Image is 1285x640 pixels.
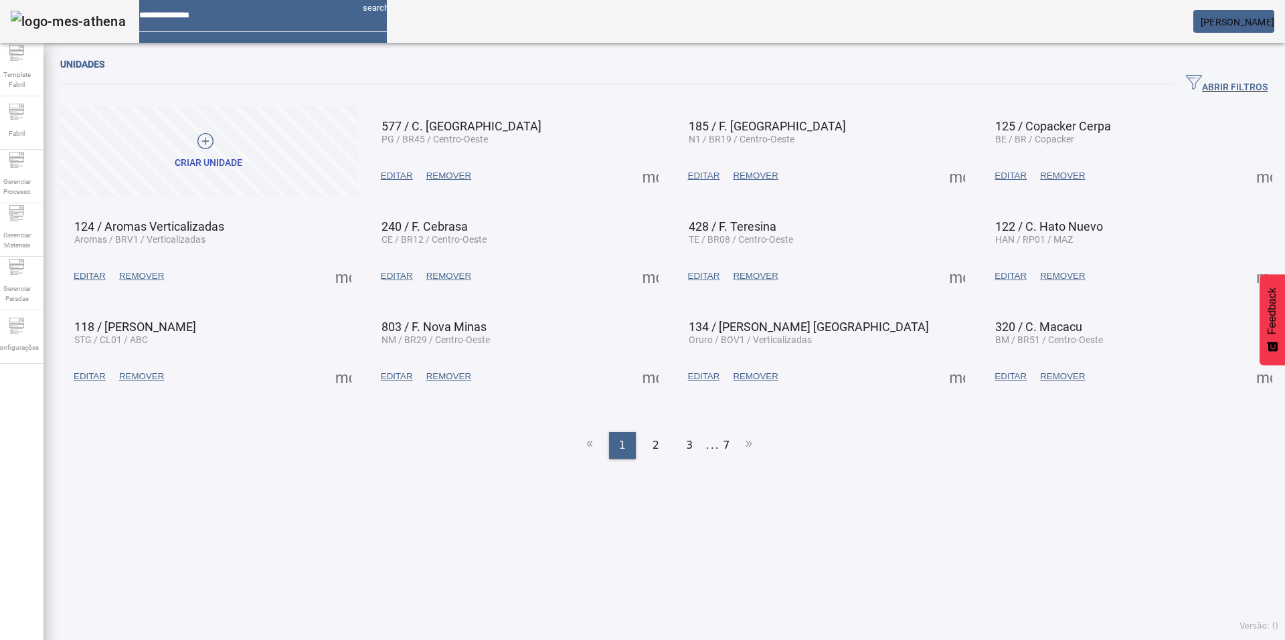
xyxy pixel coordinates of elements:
[638,364,663,389] button: Mais
[381,370,413,383] span: EDITAR
[381,234,487,245] span: CE / BR12 / Centro-Oeste
[689,134,794,144] span: N1 / BR19 / Centro-Oeste
[74,234,205,245] span: Aromas / BRV1 / Verticalizadas
[112,364,171,389] button: REMOVER
[381,270,413,283] span: EDITAR
[74,370,106,383] span: EDITAR
[381,219,468,233] span: 240 / F. Cebrasa
[995,219,1103,233] span: 122 / C. Hato Nuevo
[1252,364,1276,389] button: Mais
[119,370,164,383] span: REMOVER
[995,370,1027,383] span: EDITAR
[1175,72,1278,96] button: ABRIR FILTROS
[726,164,784,188] button: REMOVER
[689,334,812,345] span: Oruro / BOV1 / Verticalizadas
[426,169,471,183] span: REMOVER
[426,370,471,383] span: REMOVER
[995,119,1111,133] span: 125 / Copacker Cerpa
[988,264,1033,288] button: EDITAR
[381,320,487,334] span: 803 / F. Nova Minas
[1260,274,1285,365] button: Feedback - Mostrar pesquisa
[995,169,1027,183] span: EDITAR
[945,364,969,389] button: Mais
[689,119,846,133] span: 185 / F. [GEOGRAPHIC_DATA]
[1239,621,1278,631] span: Versão: ()
[689,320,929,334] span: 134 / [PERSON_NAME] [GEOGRAPHIC_DATA]
[374,164,420,188] button: EDITAR
[686,437,693,453] span: 3
[331,364,355,389] button: Mais
[726,364,784,389] button: REMOVER
[1040,370,1085,383] span: REMOVER
[988,164,1033,188] button: EDITAR
[988,364,1033,389] button: EDITAR
[67,364,112,389] button: EDITAR
[945,264,969,288] button: Mais
[5,124,29,142] span: Fabril
[11,11,126,32] img: logo-mes-athena
[119,270,164,283] span: REMOVER
[653,437,659,453] span: 2
[381,134,488,144] span: PG / BR45 / Centro-Oeste
[1033,164,1092,188] button: REMOVER
[681,164,727,188] button: EDITAR
[374,264,420,288] button: EDITAR
[1201,17,1274,27] span: [PERSON_NAME]
[706,432,719,459] li: ...
[1040,270,1085,283] span: REMOVER
[1266,288,1278,334] span: Feedback
[74,270,106,283] span: EDITAR
[995,320,1082,334] span: 320 / C. Macacu
[688,370,720,383] span: EDITAR
[723,432,730,459] li: 7
[1040,169,1085,183] span: REMOVER
[1252,264,1276,288] button: Mais
[74,219,224,233] span: 124 / Aromas Verticalizadas
[688,169,720,183] span: EDITAR
[733,169,778,183] span: REMOVER
[681,264,727,288] button: EDITAR
[681,364,727,389] button: EDITAR
[381,169,413,183] span: EDITAR
[945,164,969,188] button: Mais
[381,334,490,345] span: NM / BR29 / Centro-Oeste
[331,264,355,288] button: Mais
[426,270,471,283] span: REMOVER
[995,234,1073,245] span: HAN / RP01 / MAZ
[381,119,541,133] span: 577 / C. [GEOGRAPHIC_DATA]
[689,234,793,245] span: TE / BR08 / Centro-Oeste
[733,370,778,383] span: REMOVER
[638,264,663,288] button: Mais
[995,270,1027,283] span: EDITAR
[733,270,778,283] span: REMOVER
[374,364,420,389] button: EDITAR
[74,334,148,345] span: STG / CL01 / ABC
[67,264,112,288] button: EDITAR
[74,320,196,334] span: 118 / [PERSON_NAME]
[995,334,1103,345] span: BM / BR51 / Centro-Oeste
[1186,74,1268,94] span: ABRIR FILTROS
[420,264,478,288] button: REMOVER
[420,164,478,188] button: REMOVER
[688,270,720,283] span: EDITAR
[112,264,171,288] button: REMOVER
[420,364,478,389] button: REMOVER
[638,164,663,188] button: Mais
[1252,164,1276,188] button: Mais
[175,156,242,170] div: Criar unidade
[1033,364,1092,389] button: REMOVER
[1033,264,1092,288] button: REMOVER
[60,59,104,70] span: Unidades
[726,264,784,288] button: REMOVER
[60,106,357,197] button: Criar unidade
[689,219,776,233] span: 428 / F. Teresina
[995,134,1074,144] span: BE / BR / Copacker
